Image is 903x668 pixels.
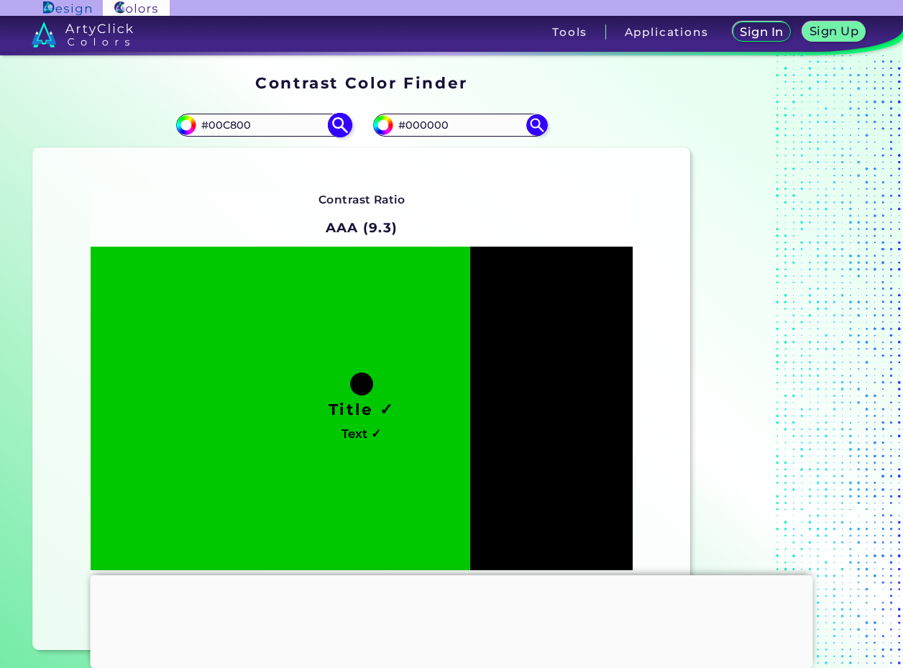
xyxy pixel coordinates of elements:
img: logo_artyclick_colors_white.svg [32,22,133,47]
strong: Contrast Ratio [318,193,405,206]
a: Sign In [735,23,788,41]
a: Sign Up [806,23,863,41]
input: type color 1.. [196,116,330,135]
input: type color 2.. [393,116,527,135]
img: icon search [327,113,352,138]
h1: Title ✓ [329,398,395,420]
h4: Text ✓ [342,424,381,444]
h3: Applications [625,27,709,37]
h2: AAA (9.3) [319,212,405,244]
img: icon search [526,114,548,136]
h5: Sign In [742,27,781,37]
h3: Tools [552,27,587,37]
h5: Sign Up [812,26,856,37]
img: ArtyClick Design logo [43,1,91,15]
iframe: Advertisement [696,68,876,656]
iframe: Advertisement [91,575,813,664]
h1: Contrast Color Finder [255,72,467,93]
